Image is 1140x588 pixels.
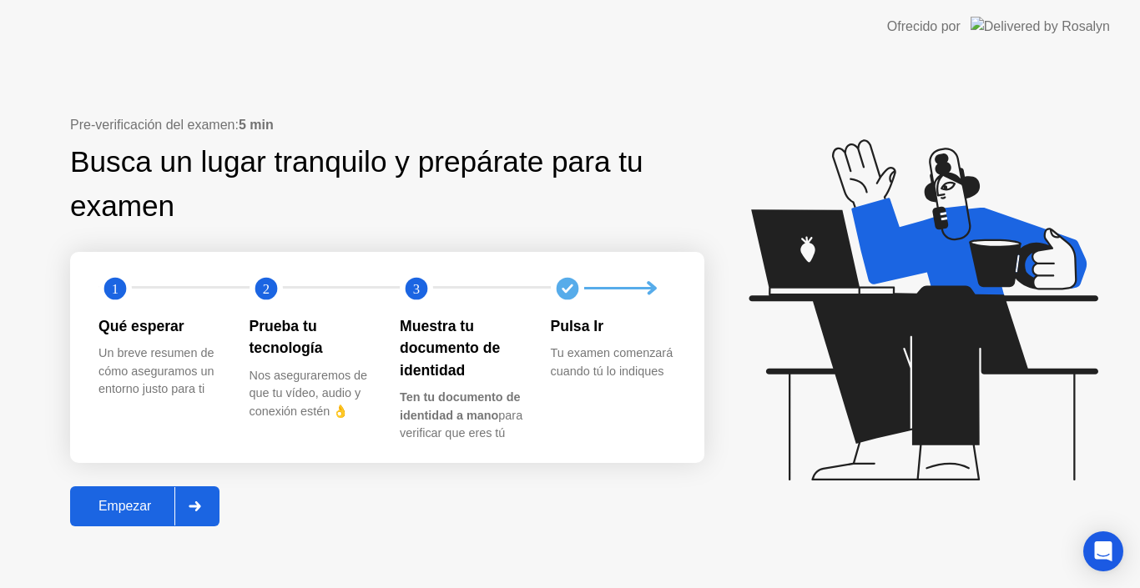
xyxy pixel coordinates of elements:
b: Ten tu documento de identidad a mano [400,390,520,422]
button: Empezar [70,486,219,526]
div: Empezar [75,499,174,514]
b: 5 min [239,118,274,132]
text: 3 [413,280,420,296]
text: 1 [112,280,119,296]
div: Qué esperar [98,315,223,337]
img: Delivered by Rosalyn [971,17,1110,36]
div: Pulsa Ir [551,315,675,337]
div: Busca un lugar tranquilo y prepárate para tu examen [70,140,658,229]
div: Ofrecido por [887,17,961,37]
div: Prueba tu tecnología [250,315,374,359]
div: Nos aseguraremos de que tu vídeo, audio y conexión estén 👌 [250,367,374,421]
div: Pre-verificación del examen: [70,115,704,135]
div: para verificar que eres tú [400,389,524,443]
div: Un breve resumen de cómo aseguramos un entorno justo para ti [98,344,223,399]
div: Tu examen comenzará cuando tú lo indiques [551,344,675,380]
div: Open Intercom Messenger [1083,531,1123,571]
div: Muestra tu documento de identidad [400,315,524,381]
text: 2 [262,280,269,296]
